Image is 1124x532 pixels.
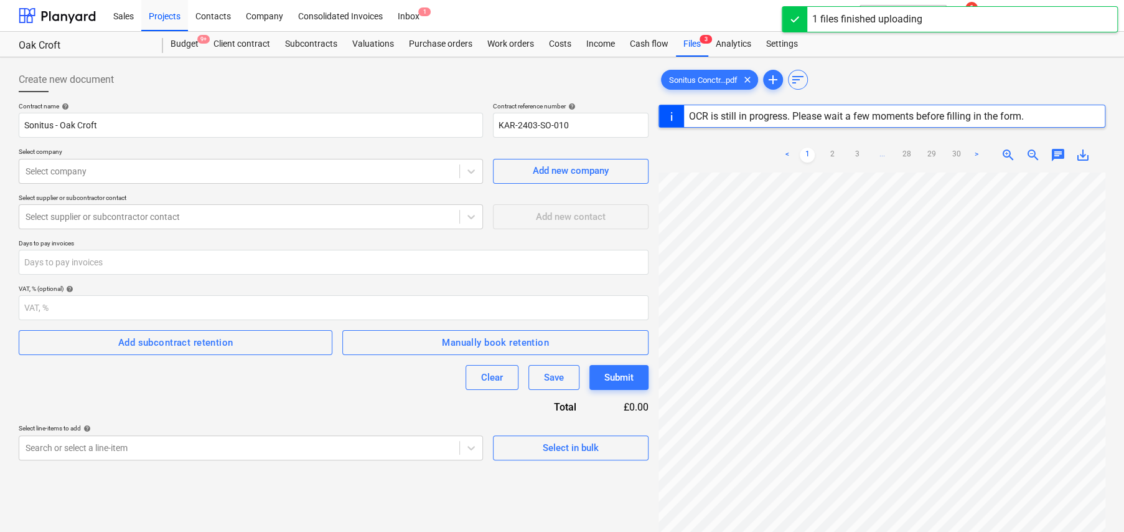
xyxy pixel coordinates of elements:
[1075,148,1090,163] span: save_alt
[604,369,634,386] div: Submit
[676,32,708,57] div: Files
[812,12,922,27] div: 1 files finished uploading
[118,335,233,351] div: Add subcontract retention
[493,159,649,184] button: Add new company
[800,148,815,163] a: Page 1 is your current page
[949,148,964,163] a: Page 30
[480,32,541,57] a: Work orders
[487,400,596,414] div: Total
[1062,472,1124,532] iframe: Chat Widget
[19,72,114,87] span: Create new document
[19,295,649,320] input: VAT, %
[689,110,1024,122] div: OCR is still in progress. Please wait a few moments before filling in the form.
[899,148,914,163] a: Page 28
[163,32,206,57] div: Budget
[533,163,609,179] div: Add new company
[622,32,676,57] a: Cash flow
[544,369,564,386] div: Save
[81,425,91,432] span: help
[874,148,889,163] a: ...
[740,72,755,87] span: clear
[493,435,649,460] button: Select in bulk
[493,113,649,138] input: Reference number
[418,7,431,16] span: 1
[19,39,148,52] div: Oak Croft
[589,365,649,390] button: Submit
[676,32,708,57] a: Files3
[401,32,480,57] a: Purchase orders
[766,72,780,87] span: add
[566,103,576,110] span: help
[19,102,483,110] div: Contract name
[1026,148,1041,163] span: zoom_out
[924,148,939,163] a: Page 29
[163,32,206,57] a: Budget9+
[278,32,345,57] a: Subcontracts
[825,148,840,163] a: Page 2
[708,32,759,57] a: Analytics
[661,70,758,90] div: Sonitus Conctr...pdf
[759,32,805,57] a: Settings
[1001,148,1016,163] span: zoom_in
[596,400,649,414] div: £0.00
[1051,148,1065,163] span: chat
[700,35,712,44] span: 3
[19,194,483,204] p: Select supplier or subcontractor contact
[528,365,579,390] button: Save
[197,35,210,44] span: 9+
[345,32,401,57] a: Valuations
[466,365,518,390] button: Clear
[19,239,649,250] p: Days to pay invoices
[662,75,745,85] span: Sonitus Conctr...pdf
[59,103,69,110] span: help
[493,102,649,110] div: Contract reference number
[19,330,332,355] button: Add subcontract retention
[790,72,805,87] span: sort
[541,32,579,57] a: Costs
[850,148,864,163] a: Page 3
[342,330,648,355] button: Manually book retention
[19,113,483,138] input: Document name
[579,32,622,57] a: Income
[442,335,549,351] div: Manually book retention
[19,148,483,158] p: Select company
[63,285,73,293] span: help
[481,369,503,386] div: Clear
[19,250,649,275] input: Days to pay invoices
[543,440,599,456] div: Select in bulk
[19,285,649,293] div: VAT, % (optional)
[780,148,795,163] a: Previous page
[969,148,984,163] a: Next page
[19,424,483,432] div: Select line-items to add
[206,32,278,57] a: Client contract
